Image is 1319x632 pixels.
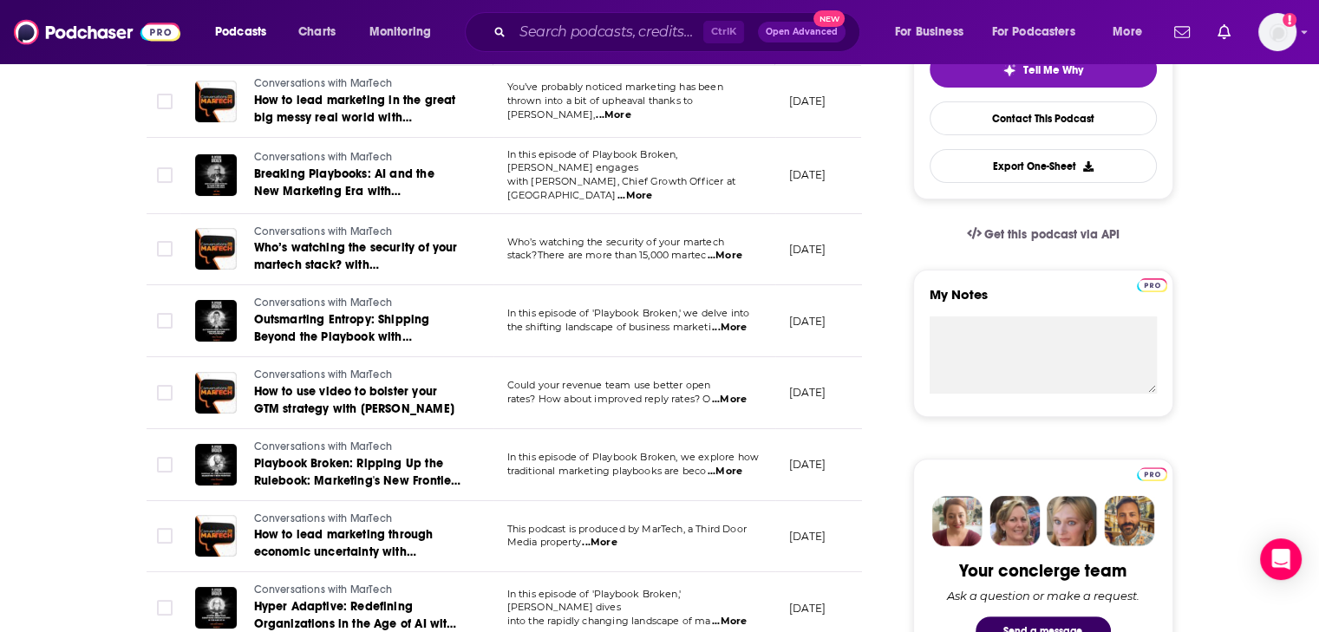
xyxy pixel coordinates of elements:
span: Conversations with MarTech [254,512,392,524]
span: Conversations with MarTech [254,296,392,309]
span: Get this podcast via API [984,227,1119,242]
div: Your concierge team [959,560,1126,582]
span: rates? How about improved reply rates? O [507,393,711,405]
img: Barbara Profile [989,496,1040,546]
span: Conversations with MarTech [254,77,392,89]
span: Toggle select row [157,241,173,257]
span: Conversations with MarTech [254,368,392,381]
button: Open AdvancedNew [758,22,846,42]
span: Podcasts [215,20,266,44]
a: How to lead marketing in the great big messy real world with [PERSON_NAME] [254,92,462,127]
span: For Business [895,20,963,44]
a: Pro website [1137,276,1167,292]
button: open menu [981,18,1100,46]
a: Conversations with MarTech [254,368,462,383]
span: ...More [712,321,747,335]
span: traditional marketing playbooks are beco [507,465,707,477]
img: Podchaser Pro [1137,467,1167,481]
svg: Add a profile image [1283,13,1296,27]
div: Ask a question or make a request. [947,589,1139,603]
span: Toggle select row [157,457,173,472]
a: Conversations with MarTech [254,76,462,92]
span: ...More [708,465,742,479]
span: Toggle select row [157,385,173,401]
button: tell me why sparkleTell Me Why [930,51,1157,88]
span: Could your revenue team use better open [507,379,711,391]
span: Open Advanced [766,28,838,36]
img: Podchaser - Follow, Share and Rate Podcasts [14,16,180,49]
div: Open Intercom Messenger [1260,538,1302,580]
span: thrown into a bit of upheaval thanks to [PERSON_NAME], [507,94,694,121]
span: into the rapidly changing landscape of ma [507,615,711,627]
span: More [1113,20,1142,44]
span: Outsmarting Entropy: Shipping Beyond the Playbook with [PERSON_NAME] [254,312,430,362]
span: How to lead marketing in the great big messy real world with [PERSON_NAME] [254,93,456,142]
img: Podchaser Pro [1137,278,1167,292]
span: Media property [507,536,581,548]
p: [DATE] [789,385,826,400]
span: Tell Me Why [1023,63,1083,77]
span: In this episode of Playbook Broken, we explore how [507,451,760,463]
a: Pro website [1137,465,1167,481]
span: In this episode of 'Playbook Broken,' we delve into [507,307,750,319]
span: This podcast is produced by MarTech, a Third Door [507,523,747,535]
a: How to use video to bolster your GTM strategy with [PERSON_NAME] [254,383,462,418]
p: [DATE] [789,529,826,544]
a: Outsmarting Entropy: Shipping Beyond the Playbook with [PERSON_NAME] [254,311,462,346]
span: Toggle select row [157,528,173,544]
a: Conversations with MarTech [254,511,462,527]
a: Breaking Playbooks: AI and the New Marketing Era with [PERSON_NAME] [254,166,462,200]
span: Playbook Broken: Ripping Up the Rulebook: Marketing's New Frontier with [PERSON_NAME] [254,456,461,505]
span: Who’s watching the security of your martech stack? with [PERSON_NAME] [254,240,458,290]
span: How to use video to bolster your GTM strategy with [PERSON_NAME] [254,384,454,416]
span: Breaking Playbooks: AI and the New Marketing Era with [PERSON_NAME] [254,166,434,216]
img: tell me why sparkle [1002,63,1016,77]
span: Toggle select row [157,313,173,329]
p: [DATE] [789,167,826,182]
span: Who’s watching the security of your martech [507,236,724,248]
button: open menu [1100,18,1164,46]
button: open menu [357,18,454,46]
span: with [PERSON_NAME], Chief Growth Officer at [GEOGRAPHIC_DATA] [507,175,735,201]
span: How to lead marketing through economic uncertainty with [PERSON_NAME] [254,527,434,577]
p: [DATE] [789,314,826,329]
a: Conversations with MarTech [254,225,462,240]
img: User Profile [1258,13,1296,51]
p: [DATE] [789,601,826,616]
span: New [813,10,845,27]
button: Export One-Sheet [930,149,1157,183]
span: Charts [298,20,336,44]
a: Who’s watching the security of your martech stack? with [PERSON_NAME] [254,239,462,274]
input: Search podcasts, credits, & more... [513,18,703,46]
button: open menu [883,18,985,46]
a: Show notifications dropdown [1211,17,1237,47]
label: My Notes [930,286,1157,316]
a: Conversations with MarTech [254,150,462,166]
p: [DATE] [789,242,826,257]
span: Logged in as PatriceG [1258,13,1296,51]
span: ...More [596,108,630,122]
span: Toggle select row [157,600,173,616]
button: Show profile menu [1258,13,1296,51]
span: For Podcasters [992,20,1075,44]
span: You’ve probably noticed marketing has been [507,81,723,93]
p: [DATE] [789,457,826,472]
img: Sydney Profile [932,496,983,546]
a: Show notifications dropdown [1167,17,1197,47]
a: Playbook Broken: Ripping Up the Rulebook: Marketing's New Frontier with [PERSON_NAME] [254,455,462,490]
span: Conversations with MarTech [254,583,392,596]
a: Get this podcast via API [953,213,1133,256]
span: Conversations with MarTech [254,225,392,238]
a: How to lead marketing through economic uncertainty with [PERSON_NAME] [254,526,462,561]
span: In this episode of 'Playbook Broken,' [PERSON_NAME] dives [507,588,681,614]
span: ...More [617,189,652,203]
div: Search podcasts, credits, & more... [481,12,877,52]
img: Jules Profile [1047,496,1097,546]
a: Conversations with MarTech [254,440,462,455]
span: Ctrl K [703,21,744,43]
img: Jon Profile [1104,496,1154,546]
span: Toggle select row [157,167,173,183]
span: In this episode of Playbook Broken, [PERSON_NAME] engages [507,148,678,174]
button: open menu [203,18,289,46]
